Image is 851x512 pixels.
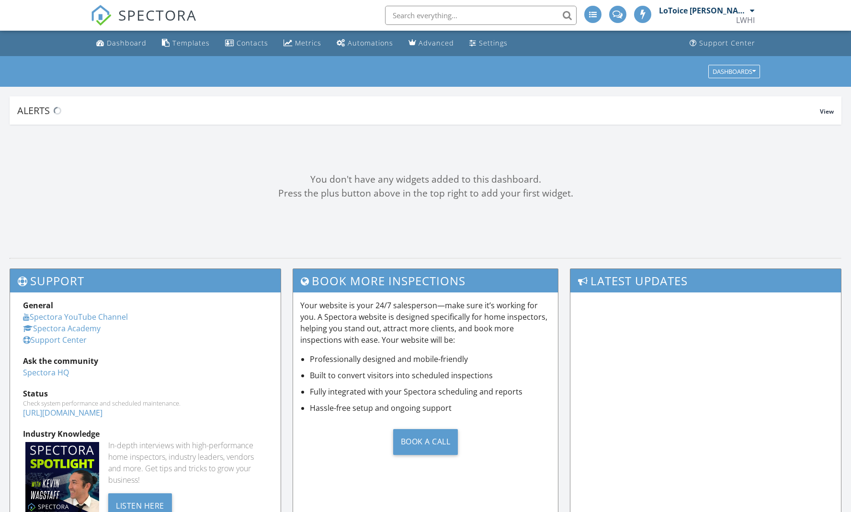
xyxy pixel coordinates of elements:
[385,6,577,25] input: Search everything...
[91,13,197,33] a: SPECTORA
[23,388,268,399] div: Status
[23,355,268,367] div: Ask the community
[23,367,69,378] a: Spectora HQ
[118,5,197,25] span: SPECTORA
[333,35,397,52] a: Automations (Advanced)
[23,407,102,418] a: [URL][DOMAIN_NAME]
[10,269,281,292] h3: Support
[295,38,321,47] div: Metrics
[310,386,551,397] li: Fully integrated with your Spectora scheduling and reports
[107,38,147,47] div: Dashboard
[237,38,268,47] div: Contacts
[300,421,551,462] a: Book a Call
[713,68,756,75] div: Dashboards
[108,440,268,486] div: In-depth interviews with high-performance home inspectors, industry leaders, vendors and more. Ge...
[686,35,759,52] a: Support Center
[91,5,112,26] img: The Best Home Inspection Software - Spectora
[465,35,511,52] a: Settings
[23,300,53,311] strong: General
[405,35,458,52] a: Advanced
[221,35,272,52] a: Contacts
[570,269,841,292] h3: Latest Updates
[280,35,325,52] a: Metrics
[172,38,210,47] div: Templates
[23,399,268,407] div: Check system performance and scheduled maintenance.
[699,38,755,47] div: Support Center
[158,35,214,52] a: Templates
[736,15,755,25] div: LWHI
[300,300,551,346] p: Your website is your 24/7 salesperson—make sure it’s working for you. A Spectora website is desig...
[17,104,820,117] div: Alerts
[419,38,454,47] div: Advanced
[92,35,150,52] a: Dashboard
[310,370,551,381] li: Built to convert visitors into scheduled inspections
[10,173,841,186] div: You don't have any widgets added to this dashboard.
[708,65,760,78] button: Dashboards
[23,335,87,345] a: Support Center
[23,428,268,440] div: Industry Knowledge
[10,186,841,200] div: Press the plus button above in the top right to add your first widget.
[310,353,551,365] li: Professionally designed and mobile-friendly
[659,6,748,15] div: LoToice [PERSON_NAME]
[310,402,551,414] li: Hassle-free setup and ongoing support
[108,500,172,511] a: Listen Here
[393,429,458,455] div: Book a Call
[479,38,508,47] div: Settings
[23,323,101,334] a: Spectora Academy
[293,269,558,292] h3: Book More Inspections
[820,107,834,116] span: View
[23,312,128,322] a: Spectora YouTube Channel
[348,38,393,47] div: Automations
